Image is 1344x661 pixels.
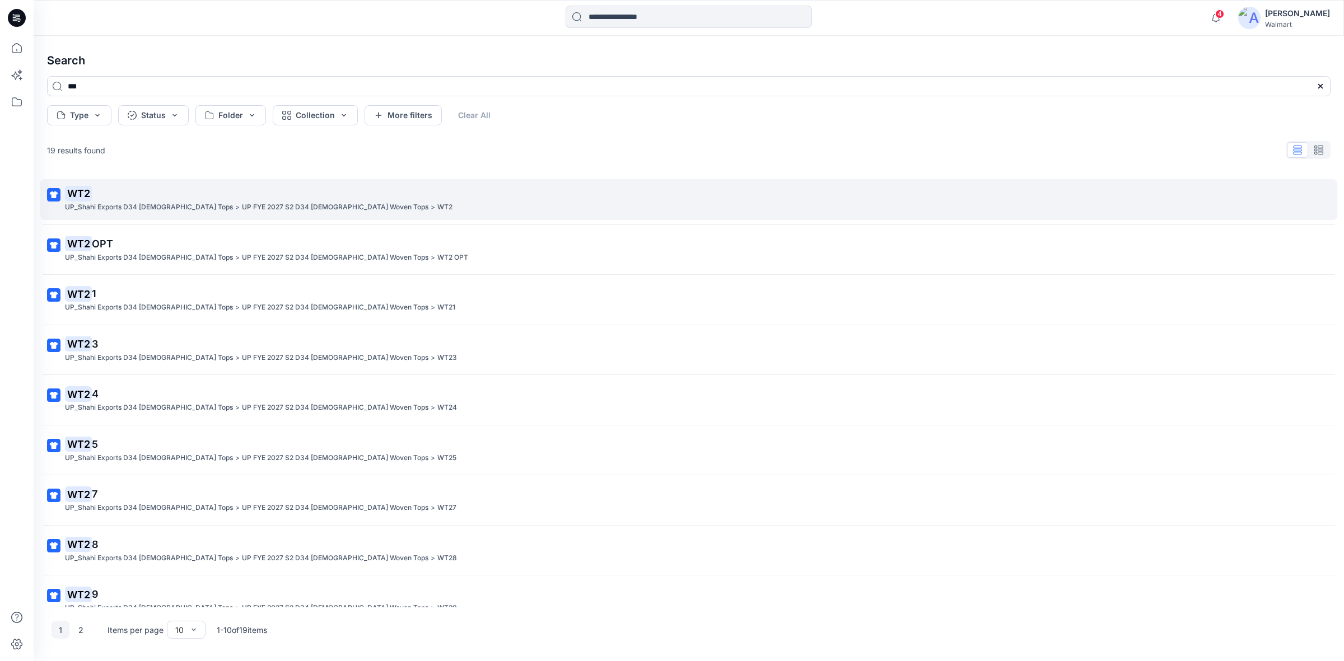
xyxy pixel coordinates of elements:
[431,552,435,564] p: >
[431,402,435,414] p: >
[40,229,1337,270] a: WT2OPTUP_Shahi Exports D34 [DEMOGRAPHIC_DATA] Tops>UP FYE 2027 S2 D34 [DEMOGRAPHIC_DATA] Woven To...
[242,452,428,464] p: UP FYE 2027 S2 D34 Ladies Woven Tops
[1215,10,1224,18] span: 4
[40,179,1337,220] a: WT2UP_Shahi Exports D34 [DEMOGRAPHIC_DATA] Tops>UP FYE 2027 S2 D34 [DEMOGRAPHIC_DATA] Woven Tops>WT2
[235,602,240,614] p: >
[92,588,99,600] span: 9
[437,402,457,414] p: WT24
[38,45,1340,76] h4: Search
[92,538,99,550] span: 8
[65,201,233,213] p: UP_Shahi Exports D34 Ladies Tops
[217,624,267,636] p: 1 - 10 of 19 items
[40,530,1337,571] a: WT28UP_Shahi Exports D34 [DEMOGRAPHIC_DATA] Tops>UP FYE 2027 S2 D34 [DEMOGRAPHIC_DATA] Woven Tops...
[65,536,92,552] mark: WT2
[65,352,233,364] p: UP_Shahi Exports D34 Ladies Tops
[1238,7,1261,29] img: avatar
[242,352,428,364] p: UP FYE 2027 S2 D34 Ladies Woven Tops
[235,201,240,213] p: >
[92,338,98,350] span: 3
[431,502,435,514] p: >
[235,402,240,414] p: >
[437,352,457,364] p: WT23
[65,386,92,402] mark: WT2
[365,105,442,125] button: More filters
[242,302,428,313] p: UP FYE 2027 S2 D34 Ladies Woven Tops
[65,436,92,452] mark: WT2
[242,252,428,264] p: UP FYE 2027 S2 D34 Ladies Woven Tops
[65,552,233,564] p: UP_Shahi Exports D34 Ladies Tops
[92,288,96,299] span: 1
[235,452,240,464] p: >
[92,488,97,500] span: 7
[431,452,435,464] p: >
[242,552,428,564] p: UP FYE 2027 S2 D34 Ladies Woven Tops
[65,602,233,614] p: UP_Shahi Exports D34 Ladies Tops
[65,302,233,313] p: UP_Shahi Exports D34 Ladies Tops
[65,252,233,264] p: UP_Shahi Exports D34 Ladies Tops
[431,252,435,264] p: >
[437,552,457,564] p: WT28
[431,602,435,614] p: >
[437,502,456,514] p: WT27
[431,201,435,213] p: >
[195,105,266,125] button: Folder
[437,252,468,264] p: WT2 OPT
[72,621,90,639] button: 2
[52,621,69,639] button: 1
[437,302,455,313] p: WT21
[242,502,428,514] p: UP FYE 2027 S2 D34 Ladies Woven Tops
[242,201,428,213] p: UP FYE 2027 S2 D34 Ladies Woven Tops
[1265,7,1330,20] div: [PERSON_NAME]
[65,236,92,251] mark: WT2
[235,552,240,564] p: >
[235,302,240,313] p: >
[92,388,99,400] span: 4
[437,602,457,614] p: WT29
[235,252,240,264] p: >
[437,452,456,464] p: WT25
[40,480,1337,521] a: WT27UP_Shahi Exports D34 [DEMOGRAPHIC_DATA] Tops>UP FYE 2027 S2 D34 [DEMOGRAPHIC_DATA] Woven Tops...
[47,105,111,125] button: Type
[235,502,240,514] p: >
[92,238,113,250] span: OPT
[40,580,1337,621] a: WT29UP_Shahi Exports D34 [DEMOGRAPHIC_DATA] Tops>UP FYE 2027 S2 D34 [DEMOGRAPHIC_DATA] Woven Tops...
[118,105,189,125] button: Status
[47,144,105,156] p: 19 results found
[40,379,1337,420] a: WT24UP_Shahi Exports D34 [DEMOGRAPHIC_DATA] Tops>UP FYE 2027 S2 D34 [DEMOGRAPHIC_DATA] Woven Tops...
[65,502,233,514] p: UP_Shahi Exports D34 Ladies Tops
[65,402,233,414] p: UP_Shahi Exports D34 Ladies Tops
[65,452,233,464] p: UP_Shahi Exports D34 Ladies Tops
[242,402,428,414] p: UP FYE 2027 S2 D34 Ladies Woven Tops
[431,302,435,313] p: >
[92,438,98,450] span: 5
[40,279,1337,320] a: WT21UP_Shahi Exports D34 [DEMOGRAPHIC_DATA] Tops>UP FYE 2027 S2 D34 [DEMOGRAPHIC_DATA] Woven Tops...
[431,352,435,364] p: >
[65,185,92,201] mark: WT2
[65,286,92,302] mark: WT2
[175,624,184,636] div: 10
[40,330,1337,371] a: WT23UP_Shahi Exports D34 [DEMOGRAPHIC_DATA] Tops>UP FYE 2027 S2 D34 [DEMOGRAPHIC_DATA] Woven Tops...
[242,602,428,614] p: UP FYE 2027 S2 D34 Ladies Woven Tops
[235,352,240,364] p: >
[40,430,1337,471] a: WT25UP_Shahi Exports D34 [DEMOGRAPHIC_DATA] Tops>UP FYE 2027 S2 D34 [DEMOGRAPHIC_DATA] Woven Tops...
[108,624,164,636] p: Items per page
[1265,20,1330,29] div: Walmart
[65,587,92,602] mark: WT2
[65,336,92,351] mark: WT2
[65,486,92,502] mark: WT2
[437,201,452,213] p: WT2
[273,105,358,125] button: Collection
